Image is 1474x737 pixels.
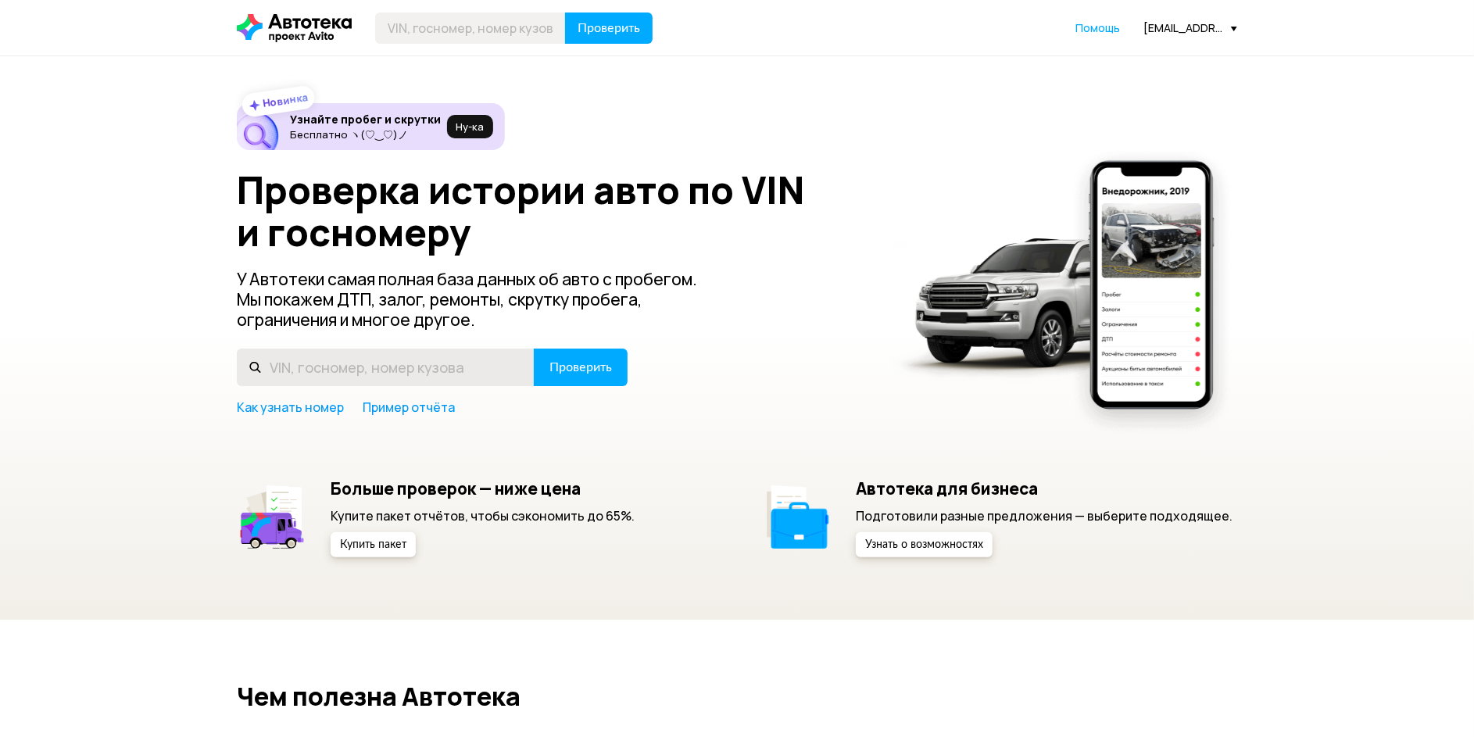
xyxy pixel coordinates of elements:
a: Как узнать номер [237,399,344,416]
button: Узнать о возможностях [856,532,993,557]
p: Бесплатно ヽ(♡‿♡)ノ [290,128,441,141]
a: Помощь [1075,20,1120,36]
h2: Чем полезна Автотека [237,682,1237,710]
span: Проверить [549,361,612,374]
div: [EMAIL_ADDRESS][DOMAIN_NAME] [1143,20,1237,35]
input: VIN, госномер, номер кузова [375,13,566,44]
button: Купить пакет [331,532,416,557]
span: Узнать о возможностях [865,539,983,550]
h1: Проверка истории авто по VIN и госномеру [237,169,872,253]
span: Помощь [1075,20,1120,35]
span: Ну‑ка [456,120,484,133]
p: Купите пакет отчётов, чтобы сэкономить до 65%. [331,507,635,524]
button: Проверить [565,13,653,44]
h5: Автотека для бизнеса [856,478,1233,499]
h5: Больше проверок — ниже цена [331,478,635,499]
input: VIN, госномер, номер кузова [237,349,535,386]
h6: Узнайте пробег и скрутки [290,113,441,127]
a: Пример отчёта [363,399,455,416]
span: Купить пакет [340,539,406,550]
p: Подготовили разные предложения — выберите подходящее. [856,507,1233,524]
strong: Новинка [262,90,309,110]
button: Проверить [534,349,628,386]
p: У Автотеки самая полная база данных об авто с пробегом. Мы покажем ДТП, залог, ремонты, скрутку п... [237,269,723,330]
span: Проверить [578,22,640,34]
